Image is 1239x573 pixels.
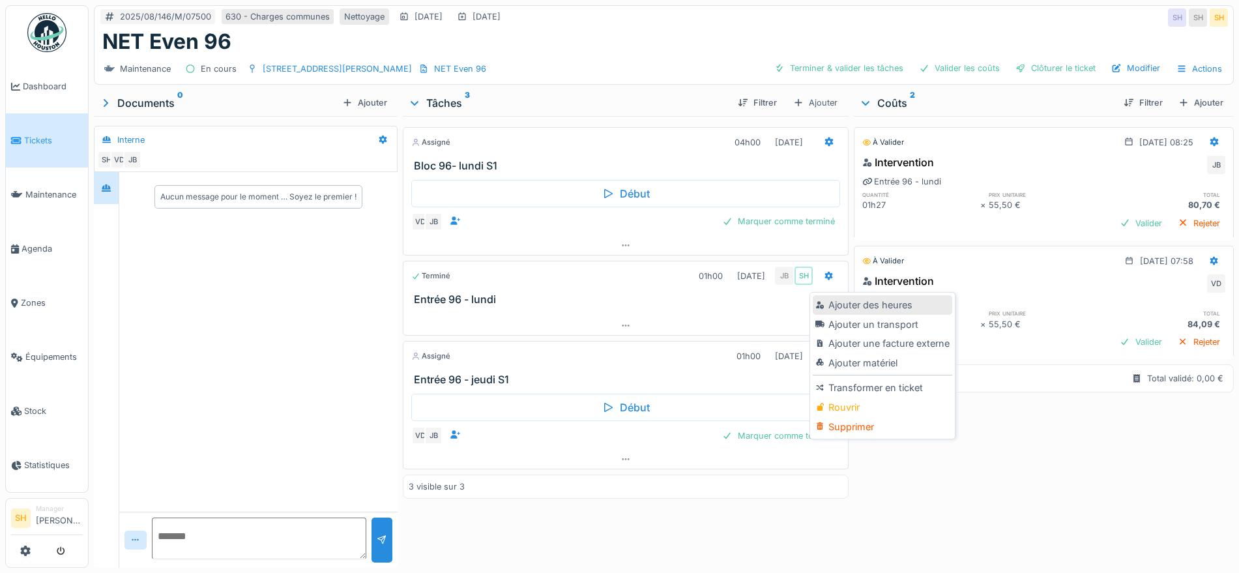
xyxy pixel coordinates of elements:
div: Maintenance [120,63,171,75]
div: VD [411,426,430,445]
span: Tickets [24,134,83,147]
div: JB [424,426,443,445]
div: 2025/08/146/M/07500 [120,10,211,23]
h6: total [1107,190,1225,199]
div: Rouvrir [813,398,952,417]
div: 04h00 [735,136,761,149]
div: Terminer & valider les tâches [769,59,909,77]
div: Total validé: 0,00 € [1147,372,1223,385]
div: VD [1207,274,1225,293]
div: 80,70 € [1107,199,1225,211]
span: Maintenance [25,188,83,201]
h3: Bloc 96- lundi S1 [414,160,843,172]
div: Actions [1171,59,1228,78]
div: Intervention [862,154,934,170]
div: 01h00 [736,350,761,362]
div: À valider [862,256,904,267]
div: Ajouter [1173,94,1229,111]
div: En cours [201,63,237,75]
div: Modifier [1106,59,1165,77]
div: Intervention [862,273,934,289]
span: Équipements [25,351,83,363]
div: Filtrer [1118,94,1168,111]
div: Clôturer le ticket [1010,59,1101,77]
div: Terminé [411,271,450,282]
sup: 2 [910,95,915,111]
h1: NET Even 96 [102,29,231,54]
div: Rejeter [1173,214,1225,232]
div: 55,50 € [989,318,1107,331]
span: Stock [24,405,83,417]
h6: prix unitaire [989,309,1107,317]
div: JB [424,213,443,231]
div: Ajouter un transport [813,315,952,334]
sup: 3 [465,95,470,111]
div: Aucun message pour le moment … Soyez le premier ! [160,191,357,203]
div: SH [97,151,115,169]
div: Début [411,180,840,207]
div: JB [775,267,793,285]
div: 55,50 € [989,199,1107,211]
div: [DATE] [775,136,803,149]
div: Rejeter [1173,333,1225,351]
div: [DATE] [415,10,443,23]
h3: Entrée 96 - lundi [414,293,843,306]
div: 01h27 [862,199,980,211]
div: 3 visible sur 3 [409,480,465,493]
div: Manager [36,504,83,514]
div: × [980,199,989,211]
div: Assigné [411,137,450,148]
div: NET Even 96 [434,63,486,75]
div: VD [411,213,430,231]
span: Zones [21,297,83,309]
div: Ajouter une facture externe [813,334,952,353]
div: SH [1168,8,1186,27]
div: 630 - Charges communes [226,10,330,23]
div: Documents [99,95,337,111]
div: Interne [117,134,145,146]
div: [DATE] [775,350,803,362]
div: Ajouter des heures [813,295,952,315]
div: JB [123,151,141,169]
li: SH [11,508,31,528]
div: [DATE] 08:25 [1139,136,1193,149]
div: [DATE] 07:58 [1140,255,1193,267]
div: Tâches [408,95,727,111]
div: Nettoyage [344,10,385,23]
h6: quantité [862,190,980,199]
div: Supprimer [813,417,952,437]
div: Entrée 96 - lundi [862,175,941,188]
div: Filtrer [733,94,782,111]
h3: Entrée 96 - jeudi S1 [414,374,843,386]
li: [PERSON_NAME] [36,504,83,532]
div: Valider les coûts [914,59,1005,77]
div: 84,09 € [1107,318,1225,331]
div: JB [1207,156,1225,174]
div: × [980,318,989,331]
div: SH [1210,8,1228,27]
div: Marquer comme terminé [717,427,840,445]
div: SH [1189,8,1207,27]
sup: 0 [177,95,183,111]
div: Valider [1115,214,1167,232]
div: Ajouter matériel [813,353,952,373]
h6: prix unitaire [989,190,1107,199]
div: [STREET_ADDRESS][PERSON_NAME] [263,63,412,75]
img: Badge_color-CXgf-gQk.svg [27,13,66,52]
div: 01h00 [699,270,723,282]
div: Ajouter [337,94,392,111]
h6: total [1107,309,1225,317]
div: Assigné [411,351,450,362]
div: [DATE] [473,10,501,23]
div: Début [411,394,840,421]
div: Marquer comme terminé [717,213,840,230]
span: Dashboard [23,80,83,93]
span: Statistiques [24,459,83,471]
div: [DATE] [737,270,765,282]
div: À valider [862,137,904,148]
div: Transformer en ticket [813,378,952,398]
div: Coûts [859,95,1113,111]
div: Valider [1115,333,1167,351]
div: SH [794,267,813,285]
div: VD [110,151,128,169]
